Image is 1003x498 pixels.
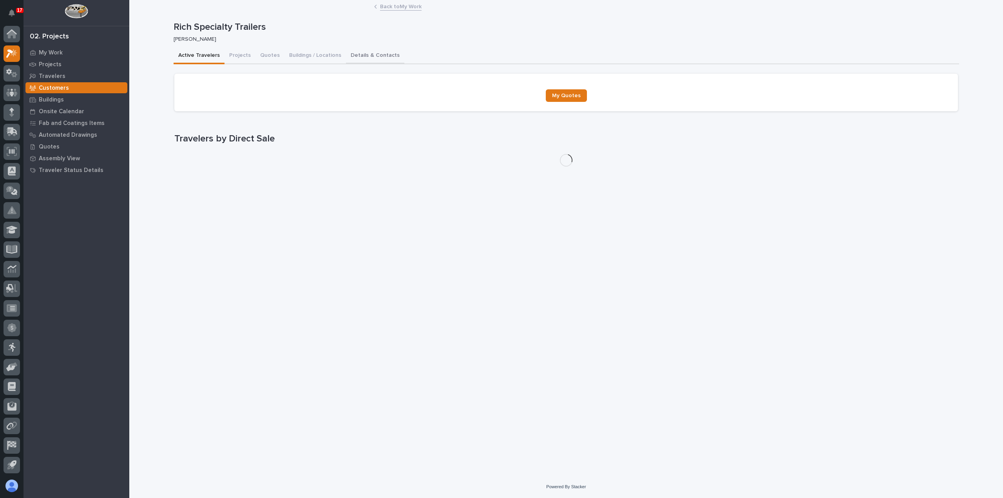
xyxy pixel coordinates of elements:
button: Details & Contacts [346,48,404,64]
p: Assembly View [39,155,80,162]
a: My Work [24,47,129,58]
a: Buildings [24,94,129,105]
button: users-avatar [4,478,20,494]
p: Projects [39,61,62,68]
p: [PERSON_NAME] [174,36,953,43]
a: Quotes [24,141,129,152]
span: My Quotes [552,93,581,98]
p: Rich Specialty Trailers [174,22,956,33]
a: Fab and Coatings Items [24,117,129,129]
button: Projects [224,48,255,64]
p: Onsite Calendar [39,108,84,115]
button: Active Travelers [174,48,224,64]
div: Notifications17 [10,9,20,22]
a: Back toMy Work [380,2,422,11]
p: Travelers [39,73,65,80]
a: Powered By Stacker [546,484,586,489]
a: Assembly View [24,152,129,164]
p: Traveler Status Details [39,167,103,174]
a: Automated Drawings [24,129,129,141]
div: 02. Projects [30,33,69,41]
a: Traveler Status Details [24,164,129,176]
a: My Quotes [546,89,587,102]
p: 17 [17,7,22,13]
p: My Work [39,49,63,56]
h1: Travelers by Direct Sale [174,133,958,145]
p: Buildings [39,96,64,103]
a: Travelers [24,70,129,82]
button: Quotes [255,48,284,64]
img: Workspace Logo [65,4,88,18]
p: Quotes [39,143,60,150]
button: Buildings / Locations [284,48,346,64]
a: Onsite Calendar [24,105,129,117]
p: Automated Drawings [39,132,97,139]
a: Customers [24,82,129,94]
p: Fab and Coatings Items [39,120,105,127]
p: Customers [39,85,69,92]
a: Projects [24,58,129,70]
button: Notifications [4,5,20,21]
